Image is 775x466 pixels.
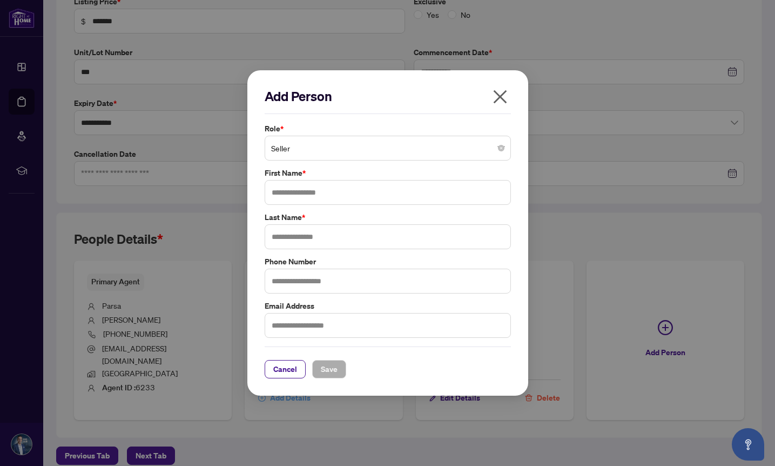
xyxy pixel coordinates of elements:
button: Cancel [265,360,306,378]
button: Save [312,360,346,378]
span: Cancel [273,361,297,378]
span: Seller [271,138,504,158]
label: Phone Number [265,256,511,268]
label: Last Name [265,211,511,223]
label: Email Address [265,300,511,312]
button: Open asap [732,428,764,461]
label: Role [265,123,511,135]
span: close [491,88,509,105]
label: First Name [265,167,511,179]
h2: Add Person [265,88,511,105]
span: close-circle [498,145,504,151]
